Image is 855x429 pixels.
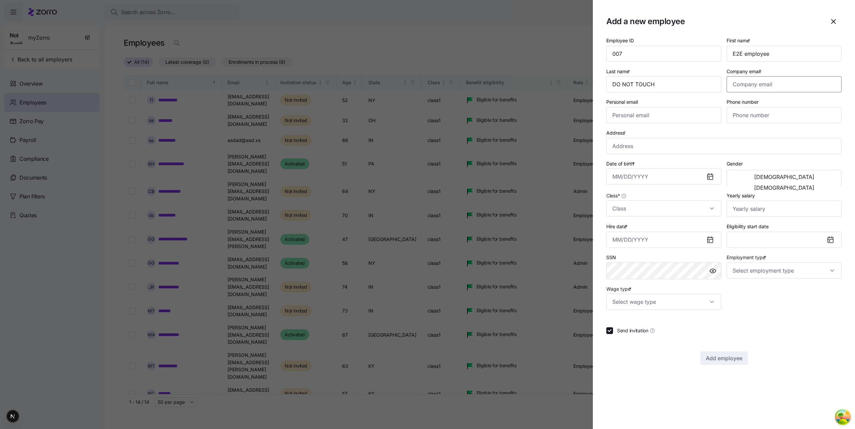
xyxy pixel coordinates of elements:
span: [DEMOGRAPHIC_DATA] [754,174,814,180]
input: Last name [606,76,721,92]
label: Personal email [606,98,638,106]
input: Class [606,200,721,217]
label: Yearly salary [727,192,755,199]
label: Last name [606,68,632,75]
span: Send invitation [617,327,648,334]
label: SSN [606,254,616,261]
label: Date of birth [606,160,636,168]
input: Select employment type [727,263,842,279]
span: [DEMOGRAPHIC_DATA] [754,185,814,190]
input: Address [606,138,842,154]
label: Phone number [727,98,759,106]
h1: Add a new employee [606,16,820,27]
label: Eligibility start date [727,223,769,230]
input: MM/DD/YYYY [606,232,721,248]
input: Employee ID [606,46,721,62]
label: Company email [727,68,763,75]
button: Add employee [700,351,748,365]
input: Company email [727,76,842,92]
label: Employment type [727,254,768,261]
input: First name [727,46,842,62]
input: Personal email [606,107,721,123]
span: Class * [606,192,620,199]
input: Phone number [727,107,842,123]
input: MM/DD/YYYY [606,169,721,185]
label: Address [606,129,627,137]
span: Add employee [706,354,742,362]
input: Select wage type [606,294,721,310]
label: Wage type [606,285,633,293]
input: Yearly salary [727,201,842,217]
button: Open Tanstack query devtools [836,410,850,424]
label: Hire date [606,223,629,230]
label: Gender [727,160,743,168]
label: Employee ID [606,37,634,44]
label: First name [727,37,752,44]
